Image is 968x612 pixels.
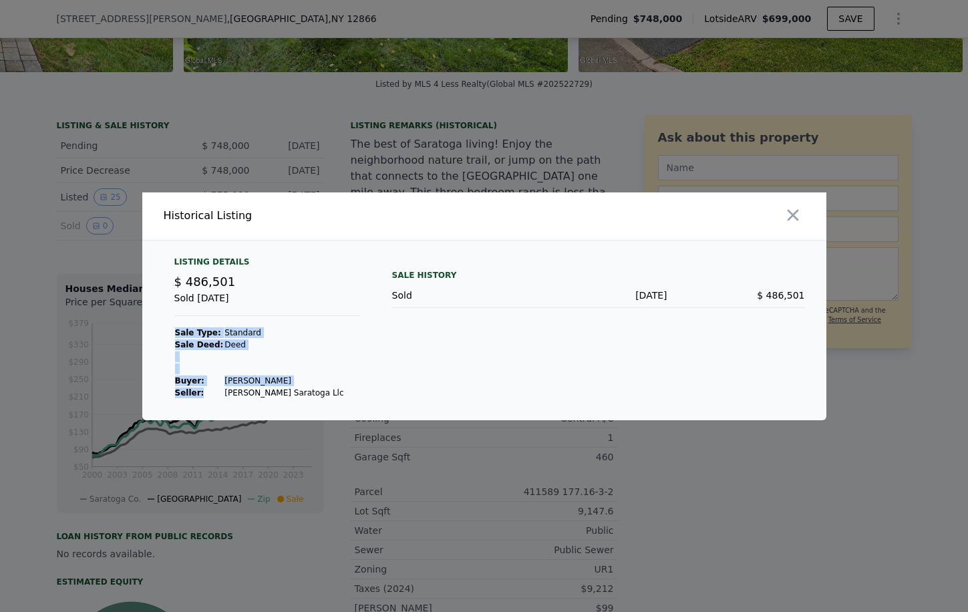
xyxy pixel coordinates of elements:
[174,257,360,273] div: Listing Details
[174,275,236,289] span: $ 486,501
[224,339,344,351] td: Deed
[175,388,204,398] strong: Seller :
[175,340,224,349] strong: Sale Deed:
[530,289,667,302] div: [DATE]
[224,387,344,399] td: [PERSON_NAME] Saratoga Llc
[224,375,344,387] td: [PERSON_NAME]
[757,290,804,301] span: $ 486,501
[175,376,204,386] strong: Buyer :
[392,289,530,302] div: Sold
[175,328,221,337] strong: Sale Type:
[174,291,360,316] div: Sold [DATE]
[164,208,479,224] div: Historical Listing
[224,327,344,339] td: Standard
[392,267,805,283] div: Sale History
